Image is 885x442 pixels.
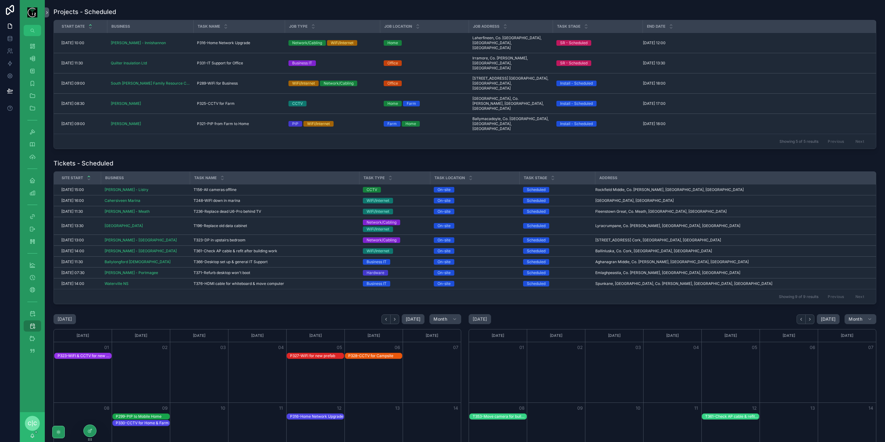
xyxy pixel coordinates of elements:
[54,159,113,168] h1: Tickets - Scheduled
[405,121,416,127] div: Home
[194,198,240,203] span: T248-WiFI down in marina
[438,223,451,229] div: On-site
[473,316,487,322] h2: [DATE]
[452,404,459,412] button: 14
[194,187,355,192] a: T156-All cameras offline
[523,223,591,229] a: Scheduled
[384,81,465,86] a: Office
[452,344,459,351] button: 07
[105,223,186,228] a: [GEOGRAPHIC_DATA]
[54,7,116,16] h1: Projects - Scheduled
[518,404,526,412] button: 08
[576,344,584,351] button: 02
[105,249,186,254] a: [PERSON_NAME] - [GEOGRAPHIC_DATA]
[61,238,97,243] a: [DATE] 13:00
[387,60,398,66] div: Office
[62,175,83,180] span: Site Start
[643,101,666,106] span: [DATE] 17:00
[277,404,285,412] button: 11
[367,270,384,276] div: Hardware
[292,81,315,86] div: WiFi/Internet
[595,198,674,203] span: [GEOGRAPHIC_DATA], [GEOGRAPHIC_DATA]
[61,249,84,254] span: [DATE] 14:00
[524,175,547,180] span: Task Stage
[61,198,84,203] span: [DATE] 16:00
[194,249,277,254] span: T361-Check AP cable & refit after building work
[194,270,355,275] a: T371-Refurb desktop won't boot
[751,404,758,412] button: 12
[197,81,238,86] span: P289-WiFi for Business
[219,344,227,351] button: 03
[595,259,868,264] a: Aghanagran Middle, Co. [PERSON_NAME], [GEOGRAPHIC_DATA], [GEOGRAPHIC_DATA]
[434,209,516,214] a: On-site
[111,101,141,106] a: [PERSON_NAME]
[61,223,97,228] a: [DATE] 13:30
[527,281,546,286] div: Scheduled
[363,270,426,276] a: Hardware
[197,61,281,66] a: P331-IT Support for Office
[288,60,376,66] a: Business IT
[367,281,386,286] div: Business IT
[473,24,499,29] span: Job Address
[194,259,355,264] a: T366-Desktop set up & general IT Support
[288,81,376,86] a: WiFi/InternetNetwork/Cabling
[527,248,546,254] div: Scheduled
[61,101,85,106] span: [DATE] 08:30
[105,223,143,228] span: [GEOGRAPHIC_DATA]
[527,270,546,276] div: Scheduled
[367,259,386,265] div: Business IT
[406,316,420,322] span: [DATE]
[595,209,868,214] a: Fleenstown Great, Co. Meath, [GEOGRAPHIC_DATA], [GEOGRAPHIC_DATA]
[523,209,591,214] a: Scheduled
[229,329,285,342] div: [DATE]
[472,56,549,71] span: Irramore, Co. [PERSON_NAME], [GEOGRAPHIC_DATA], [GEOGRAPHIC_DATA]
[643,81,868,86] a: [DATE] 18:00
[821,316,836,322] span: [DATE]
[324,81,354,86] div: Network/Cabling
[277,344,285,351] button: 04
[797,314,806,324] button: Back
[111,121,190,126] a: [PERSON_NAME]
[429,314,461,324] button: Month
[384,121,465,127] a: FarmHome
[198,24,220,29] span: Task Name
[292,101,303,106] div: CCTV
[595,281,772,286] span: Spunkane, [GEOGRAPHIC_DATA], Co. [PERSON_NAME], [GEOGRAPHIC_DATA], [GEOGRAPHIC_DATA]
[367,226,389,232] div: WiFi/Internet
[394,404,401,412] button: 13
[367,209,389,214] div: WiFi/Internet
[307,121,330,127] div: WiFi/Internet
[61,209,83,214] span: [DATE] 11:30
[557,24,580,29] span: Task Stage
[61,61,103,66] a: [DATE] 11:30
[556,121,639,127] a: Install - Scheduled
[780,139,818,144] span: Showing 5 of 5 results
[849,316,862,322] span: Month
[809,404,816,412] button: 13
[105,209,186,214] a: [PERSON_NAME] - Meath
[289,24,307,29] span: Job Type
[363,209,426,214] a: WiFi/Internet
[288,40,376,46] a: Network/CablingWiFi/Internet
[643,61,665,66] span: [DATE] 13:30
[560,121,593,127] div: Install - Scheduled
[402,314,424,324] button: [DATE]
[434,248,516,254] a: On-site
[595,198,868,203] a: [GEOGRAPHIC_DATA], [GEOGRAPHIC_DATA]
[867,344,874,351] button: 07
[595,238,868,243] a: [STREET_ADDRESS] Cork, [GEOGRAPHIC_DATA], [GEOGRAPHIC_DATA]
[105,270,158,275] a: [PERSON_NAME] - Portmagee
[391,314,399,324] button: Next
[692,344,700,351] button: 04
[809,344,816,351] button: 06
[111,40,166,45] a: [PERSON_NAME] - Innishannon
[194,238,355,243] a: T323-DP in upstairs bedroom
[434,223,516,229] a: On-site
[61,121,103,126] a: [DATE] 09:00
[527,187,546,193] div: Scheduled
[643,121,868,126] a: [DATE] 18:00
[367,248,389,254] div: WiFi/Internet
[595,259,749,264] span: Aghanagran Middle, Co. [PERSON_NAME], [GEOGRAPHIC_DATA], [GEOGRAPHIC_DATA]
[523,259,591,265] a: Scheduled
[197,101,281,106] a: P325-CCTV for Farm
